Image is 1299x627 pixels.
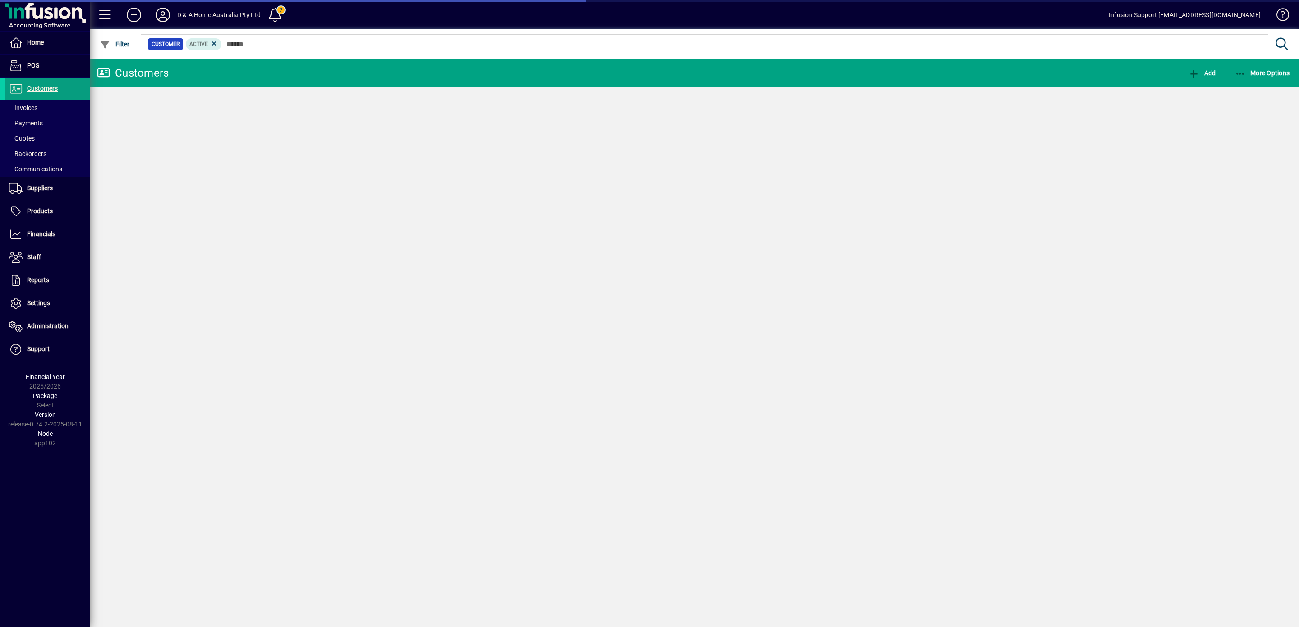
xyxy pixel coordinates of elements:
[5,115,90,131] a: Payments
[9,135,35,142] span: Quotes
[27,345,50,352] span: Support
[27,322,69,330] span: Administration
[26,373,65,380] span: Financial Year
[35,411,56,418] span: Version
[5,32,90,54] a: Home
[5,269,90,292] a: Reports
[1235,69,1290,77] span: More Options
[27,207,53,215] span: Products
[97,36,132,52] button: Filter
[5,100,90,115] a: Invoices
[177,8,261,22] div: D & A Home Australia Pty Ltd
[5,146,90,161] a: Backorders
[27,253,41,261] span: Staff
[5,200,90,223] a: Products
[1270,2,1288,31] a: Knowledge Base
[27,230,55,238] span: Financials
[38,430,53,437] span: Node
[9,165,62,173] span: Communications
[189,41,208,47] span: Active
[1186,65,1218,81] button: Add
[9,150,46,157] span: Backorders
[1188,69,1216,77] span: Add
[5,223,90,246] a: Financials
[5,338,90,361] a: Support
[5,315,90,338] a: Administration
[120,7,148,23] button: Add
[27,85,58,92] span: Customers
[1233,65,1292,81] button: More Options
[27,62,39,69] span: POS
[33,392,57,399] span: Package
[152,40,180,49] span: Customer
[27,276,49,284] span: Reports
[5,246,90,269] a: Staff
[186,38,222,50] mat-chip: Activation Status: Active
[5,292,90,315] a: Settings
[1109,8,1261,22] div: Infusion Support [EMAIL_ADDRESS][DOMAIN_NAME]
[27,299,50,307] span: Settings
[9,104,37,111] span: Invoices
[5,131,90,146] a: Quotes
[5,177,90,200] a: Suppliers
[9,119,43,127] span: Payments
[97,66,169,80] div: Customers
[27,39,44,46] span: Home
[27,184,53,192] span: Suppliers
[100,41,130,48] span: Filter
[5,161,90,177] a: Communications
[148,7,177,23] button: Profile
[5,55,90,77] a: POS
